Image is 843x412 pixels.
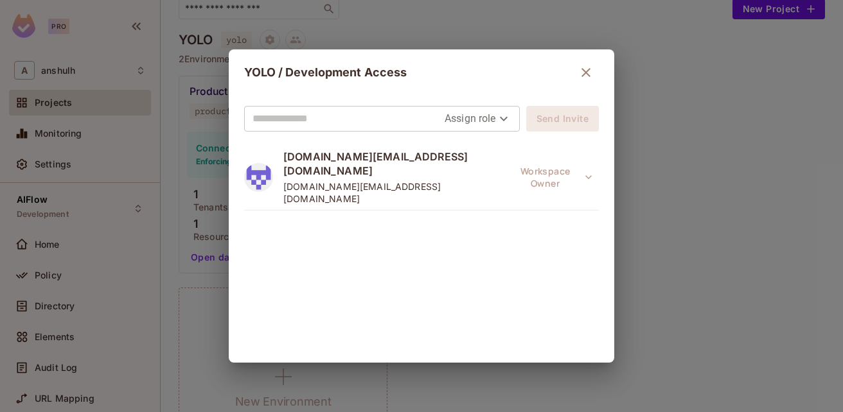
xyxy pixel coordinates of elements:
button: Workspace Owner [507,164,599,190]
div: YOLO / Development Access [244,60,599,85]
span: [DOMAIN_NAME][EMAIL_ADDRESS][DOMAIN_NAME] [283,150,507,178]
span: This role was granted at the workspace level [507,164,599,190]
img: 224975056 [244,163,273,192]
span: [DOMAIN_NAME][EMAIL_ADDRESS][DOMAIN_NAME] [283,180,507,205]
button: Send Invite [526,106,599,132]
div: Assign role [445,108,511,129]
